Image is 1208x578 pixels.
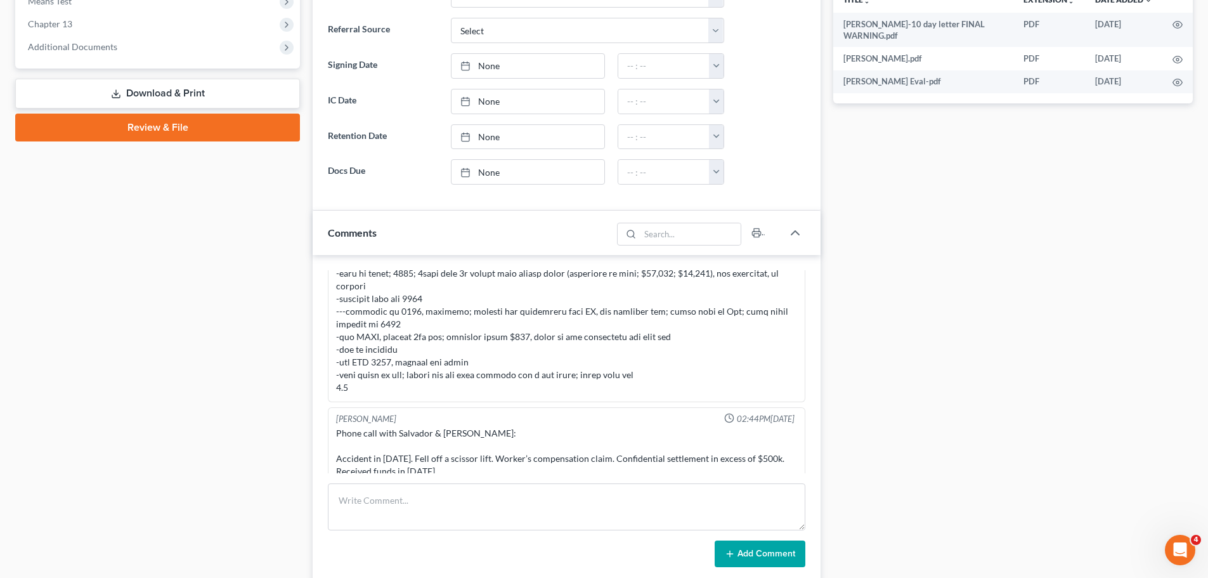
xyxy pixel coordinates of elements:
td: [DATE] [1085,70,1162,93]
td: [DATE] [1085,47,1162,70]
td: [PERSON_NAME]-10 day letter FINAL WARNING.pdf [833,13,1013,48]
a: Download & Print [15,79,300,108]
iframe: Intercom live chat [1165,535,1195,565]
span: Chapter 13 [28,18,72,29]
label: Referral Source [321,18,444,43]
input: -- : -- [618,89,710,114]
input: -- : -- [618,125,710,149]
a: None [451,54,604,78]
td: [DATE] [1085,13,1162,48]
td: PDF [1013,13,1085,48]
a: None [451,89,604,114]
td: [PERSON_NAME] Eval-pdf [833,70,1013,93]
label: IC Date [321,89,444,114]
a: Review & File [15,114,300,141]
span: Comments [328,227,377,239]
label: Retention Date [321,124,444,150]
input: -- : -- [618,54,710,78]
span: 4 [1191,535,1201,545]
td: PDF [1013,70,1085,93]
td: PDF [1013,47,1085,70]
label: Signing Date [321,53,444,79]
button: Add Comment [715,541,805,567]
td: [PERSON_NAME].pdf [833,47,1013,70]
div: [PERSON_NAME] [336,413,396,425]
a: None [451,160,604,184]
label: Docs Due [321,159,444,185]
input: -- : -- [618,160,710,184]
span: 02:44PM[DATE] [737,413,795,425]
input: Search... [640,223,741,245]
span: Additional Documents [28,41,117,52]
a: None [451,125,604,149]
